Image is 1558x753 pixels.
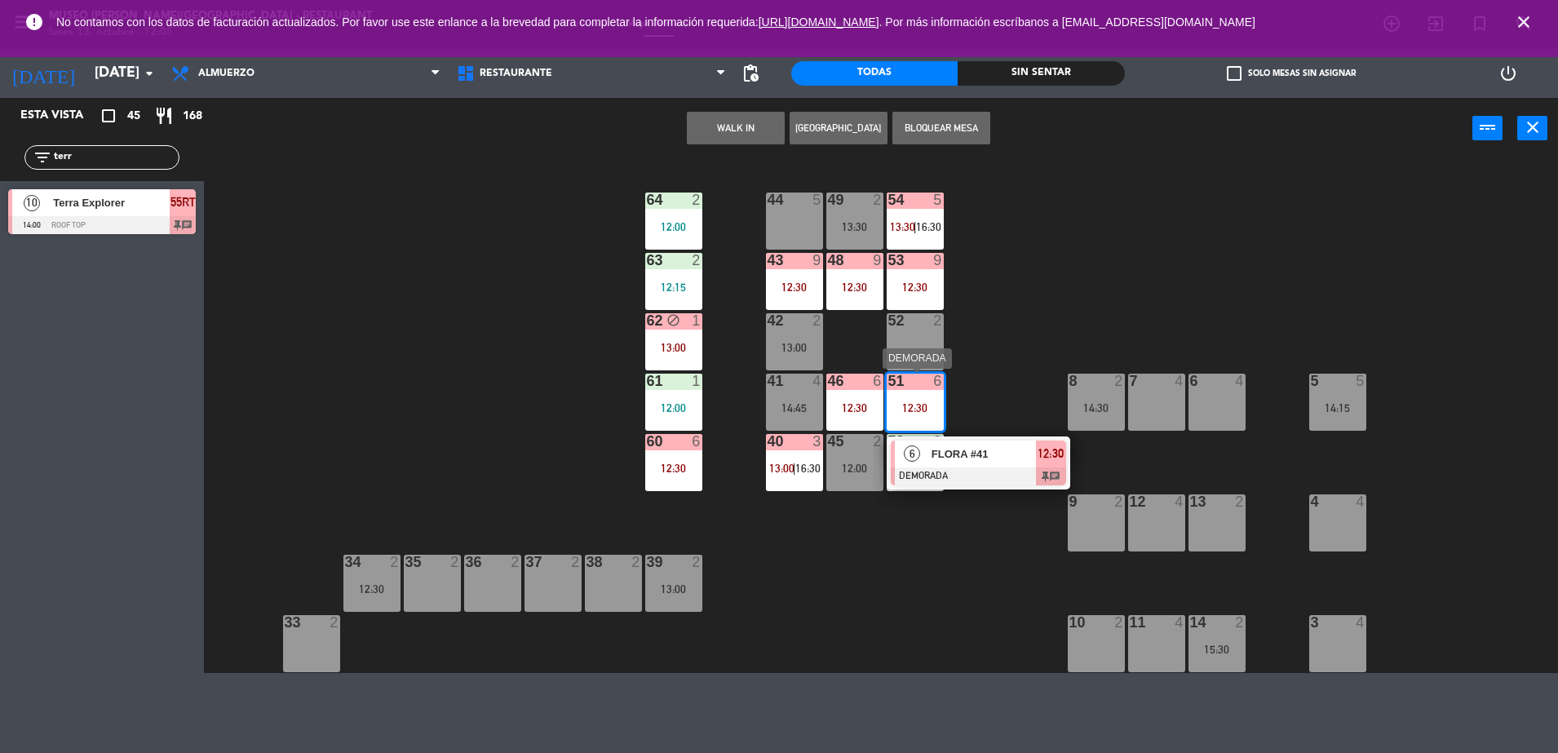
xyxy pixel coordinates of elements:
input: Filtrar por nombre... [52,148,179,166]
button: Bloquear Mesa [892,112,990,144]
div: Todas [791,61,958,86]
div: 12:30 [826,281,883,293]
div: 1 [692,374,702,388]
div: 12:30 [645,463,702,474]
span: | [914,220,917,233]
div: 4 [1175,374,1184,388]
div: 10 [1069,615,1070,630]
div: 12:00 [645,402,702,414]
div: 13:30 [826,221,883,233]
div: Sin sentar [958,61,1124,86]
div: 2 [1114,374,1124,388]
span: No contamos con los datos de facturación actualizados. Por favor use este enlance a la brevedad p... [56,16,1255,29]
div: 53 [888,253,889,268]
div: 51 [888,374,889,388]
div: 4 [1356,494,1365,509]
div: 6 [873,374,883,388]
div: 6 [1190,374,1191,388]
span: check_box_outline_blank [1227,66,1242,81]
div: 2 [511,555,520,569]
div: 49 [828,193,829,207]
div: 2 [873,193,883,207]
span: 16:30 [795,462,821,475]
span: 13:30 [890,220,915,233]
div: Esta vista [8,106,117,126]
div: 2 [692,193,702,207]
span: 13:00 [769,462,794,475]
div: 63 [647,253,648,268]
span: 168 [183,107,202,126]
i: power_settings_new [1498,64,1518,83]
div: DEMORADA [883,348,952,369]
a: . Por más información escríbanos a [EMAIL_ADDRESS][DOMAIN_NAME] [879,16,1255,29]
span: Almuerzo [198,68,255,79]
div: 2 [390,555,400,569]
span: | [793,462,796,475]
div: 5 [933,193,943,207]
div: 2 [330,615,339,630]
div: 4 [1175,615,1184,630]
div: 2 [812,313,822,328]
div: 64 [647,193,648,207]
div: 5 [1356,374,1365,388]
div: 14:30 [1068,402,1125,414]
div: 5 [812,193,822,207]
span: pending_actions [741,64,760,83]
span: Terra Explorer [53,194,170,211]
div: 60 [647,434,648,449]
div: 13:00 [766,342,823,353]
i: arrow_drop_down [139,64,159,83]
div: 12:30 [766,281,823,293]
span: Restaurante [480,68,552,79]
div: 48 [828,253,829,268]
div: 2 [450,555,460,569]
a: [URL][DOMAIN_NAME] [759,16,879,29]
div: 2 [692,253,702,268]
div: 2 [692,555,702,569]
div: 39 [647,555,648,569]
div: 4 [812,374,822,388]
i: crop_square [99,106,118,126]
div: 4 [1356,615,1365,630]
div: 8 [1069,374,1070,388]
div: 46 [828,374,829,388]
span: 45 [127,107,140,126]
div: 6 [692,434,702,449]
div: 36 [466,555,467,569]
div: 2 [1235,494,1245,509]
span: 16:30 [916,220,941,233]
span: 55RT [170,193,196,212]
div: 2 [873,434,883,449]
i: restaurant [154,106,174,126]
div: 54 [888,193,889,207]
div: 38 [586,555,587,569]
div: 9 [1069,494,1070,509]
div: 9 [873,253,883,268]
i: block [666,313,680,327]
button: power_input [1472,116,1503,140]
div: 14 [1190,615,1191,630]
div: 13 [1190,494,1191,509]
i: close [1514,12,1534,32]
div: 37 [526,555,527,569]
div: 44 [768,193,768,207]
div: 12:00 [645,221,702,233]
div: 3 [812,434,822,449]
div: 42 [768,313,768,328]
span: FLORA #41 [932,445,1036,463]
span: 10 [24,195,40,211]
div: 12:30 [826,402,883,414]
div: 45 [828,434,829,449]
div: 9 [933,253,943,268]
div: 2 [571,555,581,569]
div: 12:30 [887,402,944,414]
div: 2 [1114,615,1124,630]
div: 61 [647,374,648,388]
div: 15:30 [1188,644,1246,655]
